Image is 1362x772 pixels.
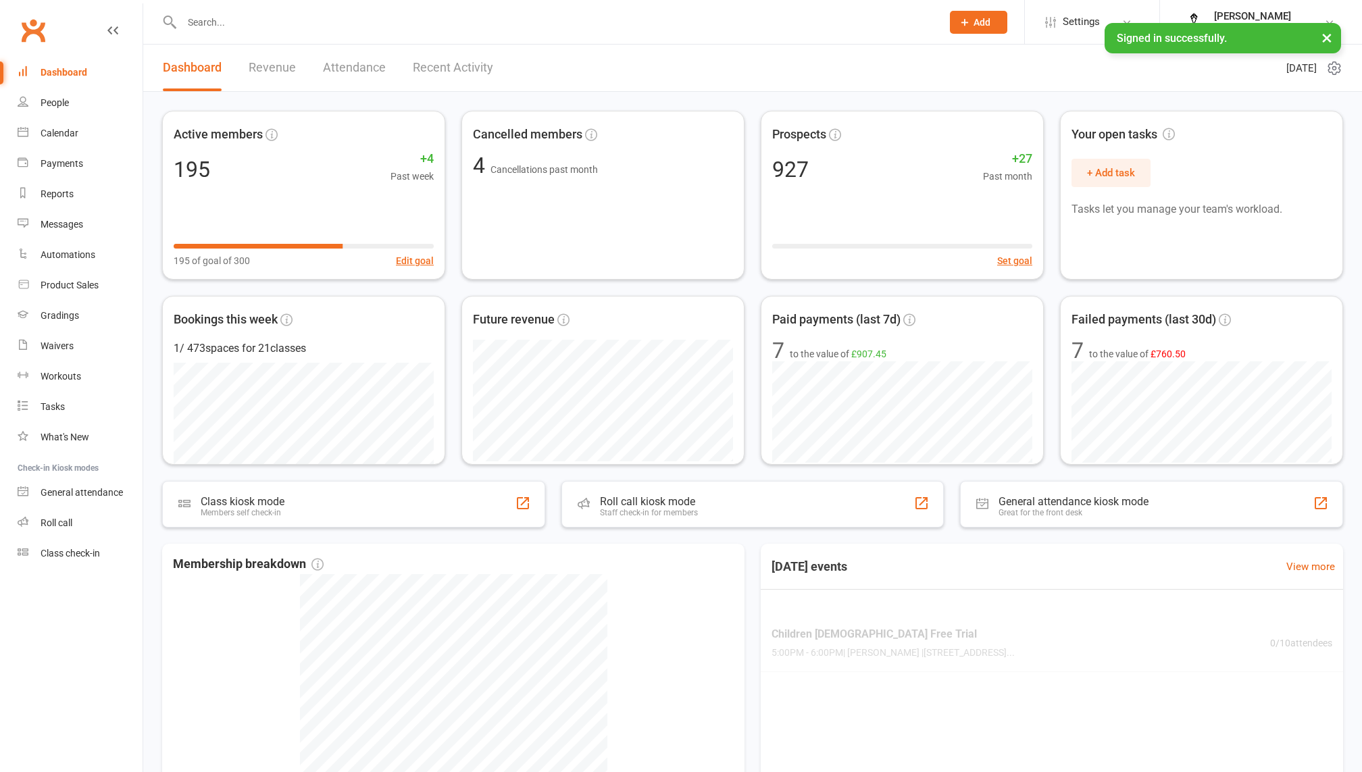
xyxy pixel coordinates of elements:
span: Future revenue [473,310,555,330]
div: General attendance [41,487,123,498]
span: 4 [473,153,490,178]
a: Revenue [249,45,296,91]
a: Clubworx [16,14,50,47]
div: People [41,97,69,108]
div: 927 [772,159,809,180]
a: Tasks [18,392,143,422]
div: Messages [41,219,83,230]
div: Tasks [41,401,65,412]
div: Product Sales [41,280,99,290]
div: 195 [174,159,210,180]
div: Gradings [41,310,79,321]
span: Bookings this week [174,310,278,330]
span: Active members [174,125,263,145]
a: Dashboard [18,57,143,88]
a: What's New [18,422,143,453]
a: Recent Activity [413,45,493,91]
a: View more [1286,559,1335,575]
a: People [18,88,143,118]
span: Settings [1063,7,1100,37]
span: 0 / 10 attendees [1270,636,1332,650]
a: Messages [18,209,143,240]
div: Waivers [41,340,74,351]
span: Your open tasks [1071,125,1175,145]
span: Cancelled members [473,125,582,145]
a: Dashboard [163,45,222,91]
div: Members self check-in [201,508,284,517]
div: Payments [41,158,83,169]
div: Workouts [41,371,81,382]
div: 7 [772,340,784,361]
input: Search... [178,13,932,32]
button: Add [950,11,1007,34]
a: Roll call [18,508,143,538]
div: General attendance kiosk mode [999,495,1149,508]
div: Reports [41,188,74,199]
span: Cancellations past month [490,164,598,175]
div: What's New [41,432,89,442]
img: thumb_image1645566591.png [1180,9,1207,36]
span: Signed in successfully. [1117,32,1227,45]
div: Dashboard [41,67,87,78]
span: Failed payments (last 30d) [1071,310,1216,330]
span: +4 [390,149,434,169]
div: Calendar [41,128,78,138]
a: Waivers [18,331,143,361]
span: Prospects [772,125,826,145]
span: £907.45 [851,349,886,359]
span: to the value of [790,346,886,361]
div: Great for the front desk [999,508,1149,517]
span: [DATE] [1286,60,1317,76]
a: Workouts [18,361,143,392]
div: Roll call kiosk mode [600,495,698,508]
a: Reports [18,179,143,209]
a: Payments [18,149,143,179]
a: Product Sales [18,270,143,301]
div: Staff check-in for members [600,508,698,517]
span: Past week [390,169,434,184]
div: Roll call [41,517,72,528]
span: £760.50 [1151,349,1186,359]
span: Add [974,17,990,28]
a: Calendar [18,118,143,149]
button: Edit goal [396,253,434,268]
div: [GEOGRAPHIC_DATA] [1214,22,1305,34]
a: Class kiosk mode [18,538,143,569]
span: to the value of [1089,346,1186,361]
a: Gradings [18,301,143,331]
span: 195 of goal of 300 [174,253,250,268]
h3: [DATE] events [761,555,858,579]
span: 5:00PM - 6:00PM | [PERSON_NAME] | [STREET_ADDRESS]... [772,646,1015,661]
button: + Add task [1071,159,1151,187]
p: Tasks let you manage your team's workload. [1071,201,1332,218]
div: Automations [41,249,95,260]
span: Children [DEMOGRAPHIC_DATA] Free Trial [772,625,1015,643]
a: Attendance [323,45,386,91]
div: Class check-in [41,548,100,559]
div: 7 [1071,340,1084,361]
a: Automations [18,240,143,270]
span: +27 [983,149,1032,169]
span: Past month [983,169,1032,184]
a: General attendance kiosk mode [18,478,143,508]
span: Membership breakdown [173,555,324,574]
div: 1 / 473 spaces for 21 classes [174,340,434,357]
span: Paid payments (last 7d) [772,310,901,330]
div: Class kiosk mode [201,495,284,508]
div: [PERSON_NAME] [1214,10,1305,22]
button: Set goal [997,253,1032,268]
button: × [1315,23,1339,52]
